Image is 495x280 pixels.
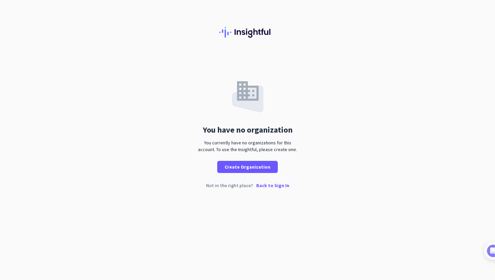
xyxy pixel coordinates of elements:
[203,126,293,134] div: You have no organization
[256,183,289,188] p: Back to Sign In
[217,161,278,173] button: Create Organization
[195,139,300,153] div: You currently have no organizations for this account. To use the Insightful, please create one.
[219,27,276,38] img: Insightful
[225,164,270,170] span: Create Organization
